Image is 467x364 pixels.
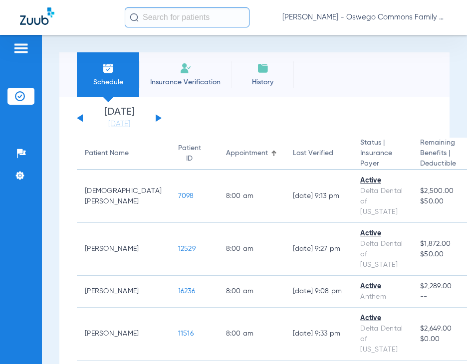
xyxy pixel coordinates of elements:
[239,77,286,87] span: History
[360,324,404,355] div: Delta Dental of [US_STATE]
[178,143,210,164] div: Patient ID
[420,186,459,196] span: $2,500.00
[285,276,353,308] td: [DATE] 9:08 PM
[218,170,285,223] td: 8:00 AM
[178,245,196,252] span: 12529
[85,148,162,159] div: Patient Name
[420,159,459,169] span: Deductible
[218,223,285,276] td: 8:00 AM
[89,107,149,129] li: [DATE]
[285,223,353,276] td: [DATE] 9:27 PM
[360,292,404,302] div: Anthem
[178,288,195,295] span: 16236
[77,170,170,223] td: [DEMOGRAPHIC_DATA][PERSON_NAME]
[13,42,29,54] img: hamburger-icon
[102,62,114,74] img: Schedule
[360,228,404,239] div: Active
[130,13,139,22] img: Search Icon
[360,148,404,169] span: Insurance Payer
[77,308,170,361] td: [PERSON_NAME]
[293,148,333,159] div: Last Verified
[85,148,129,159] div: Patient Name
[147,77,224,87] span: Insurance Verification
[420,196,459,207] span: $50.00
[178,143,201,164] div: Patient ID
[352,138,412,170] th: Status |
[293,148,345,159] div: Last Verified
[420,292,459,302] span: --
[360,281,404,292] div: Active
[420,334,459,345] span: $0.00
[226,148,268,159] div: Appointment
[360,186,404,217] div: Delta Dental of [US_STATE]
[360,239,404,270] div: Delta Dental of [US_STATE]
[89,119,149,129] a: [DATE]
[412,138,467,170] th: Remaining Benefits |
[20,7,54,25] img: Zuub Logo
[420,281,459,292] span: $2,289.00
[178,192,194,199] span: 7098
[282,12,447,22] span: [PERSON_NAME] - Oswego Commons Family Dental
[360,313,404,324] div: Active
[420,324,459,334] span: $2,649.00
[420,239,459,249] span: $1,872.00
[285,308,353,361] td: [DATE] 9:33 PM
[218,308,285,361] td: 8:00 AM
[218,276,285,308] td: 8:00 AM
[360,176,404,186] div: Active
[180,62,192,74] img: Manual Insurance Verification
[77,276,170,308] td: [PERSON_NAME]
[420,249,459,260] span: $50.00
[125,7,249,27] input: Search for patients
[285,170,353,223] td: [DATE] 9:13 PM
[84,77,132,87] span: Schedule
[178,330,194,337] span: 11516
[226,148,277,159] div: Appointment
[257,62,269,74] img: History
[77,223,170,276] td: [PERSON_NAME]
